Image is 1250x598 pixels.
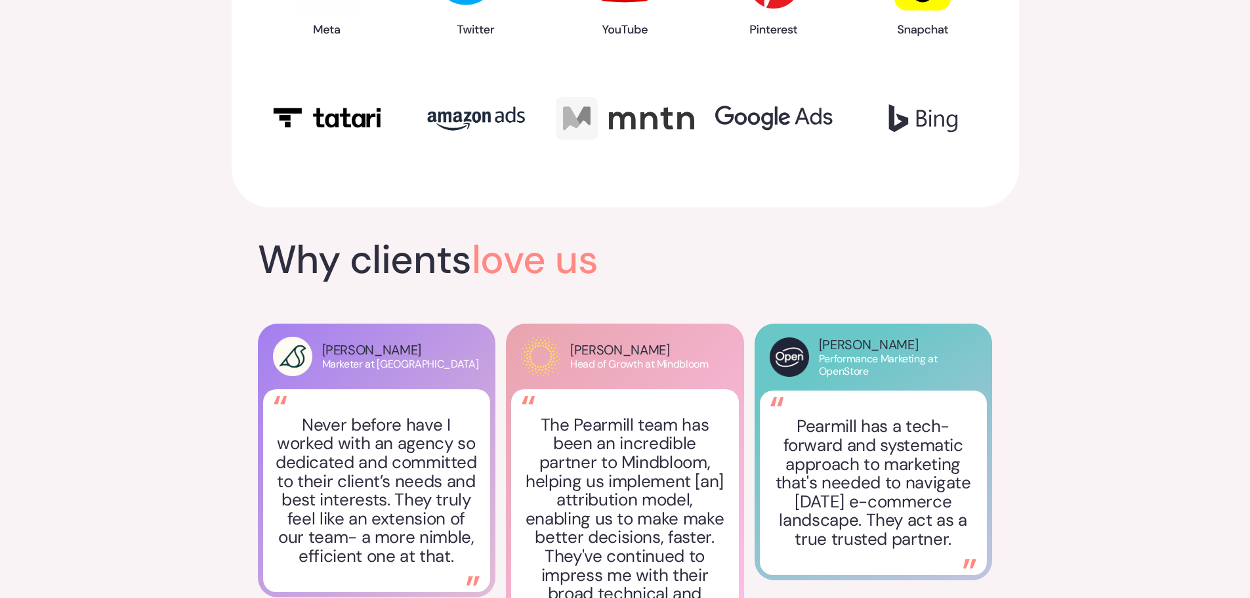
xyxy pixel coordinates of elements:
[771,417,976,548] p: Pearmill has a tech-forward and systematic approach to marketing that's needed to navigate [DATE]...
[274,396,287,404] img: Testimonial icon
[770,397,783,406] img: Testimonial icon
[322,342,479,358] p: [PERSON_NAME]
[522,396,535,404] img: Testimonial icon
[258,240,993,280] h2: Why clients
[819,352,988,377] p: Performance Marketing at OpenStore
[715,106,833,131] img: Google ads logo
[322,358,479,370] p: Marketer at [GEOGRAPHIC_DATA]
[570,358,709,370] p: Head of Growth at Mindbloom
[819,337,988,352] p: [PERSON_NAME]
[888,104,958,133] img: Bing icon
[570,342,709,358] p: [PERSON_NAME]
[467,576,480,585] img: Testimonial
[472,234,598,286] span: love us
[274,416,479,566] p: Never before have I worked with an agency so dedicated and committed to their client’s needs and ...
[963,559,976,568] img: Testimonial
